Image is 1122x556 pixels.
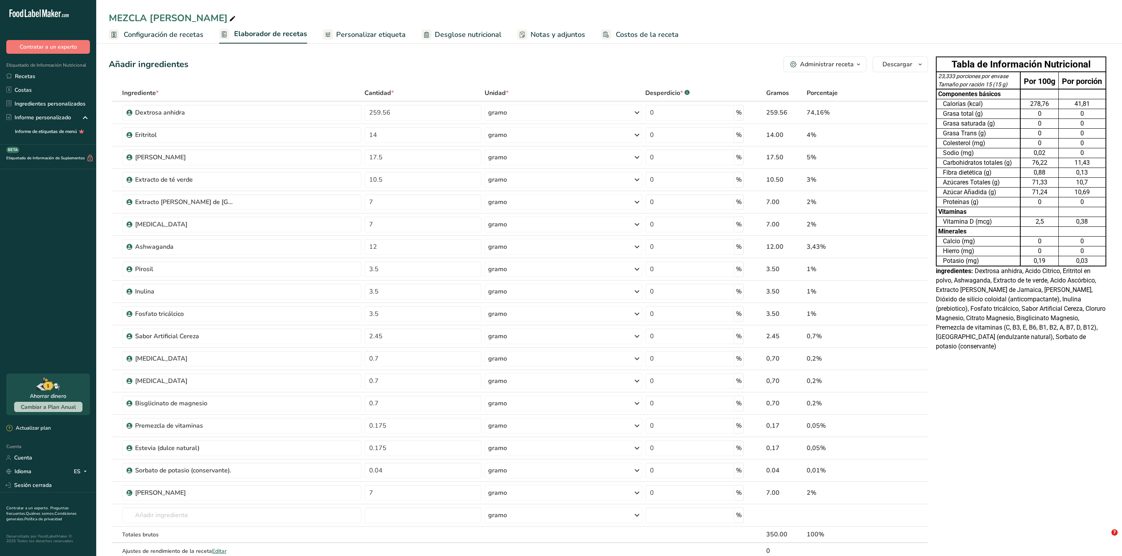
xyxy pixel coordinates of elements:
[1038,129,1041,137] font: 0
[488,265,507,273] font: gramo
[21,403,76,411] font: Cambiar a Plan Anual
[1080,139,1084,147] font: 0
[8,147,18,153] font: BETA
[1038,120,1041,127] font: 0
[766,530,787,539] font: 350.00
[943,198,979,206] font: Proteínas (g)
[135,287,154,296] font: Inulina
[943,188,996,196] font: Azúcar Añadida (g)
[1038,139,1041,147] font: 0
[766,547,770,555] font: 0
[1024,76,1055,86] font: Por 100g
[6,505,49,511] a: Contratar a un experto.
[135,153,186,162] font: [PERSON_NAME]
[135,444,200,452] font: Estevia (dulce natural)
[6,511,77,522] font: Condiciones generales.
[488,399,507,408] font: gramo
[1036,218,1044,225] font: 2,5
[488,153,507,162] font: gramo
[488,287,507,296] font: gramo
[807,310,816,318] font: 1%
[1080,129,1084,137] font: 0
[766,220,780,229] font: 7.00
[20,43,77,51] font: Contratar a un experto
[15,100,86,108] font: Ingredientes personalizados
[766,489,780,497] font: 7.00
[1034,257,1045,264] font: 0,19
[135,242,174,251] font: Ashwaganda
[943,149,974,157] font: Sodio (mg)
[807,489,816,497] font: 2%
[234,29,307,38] font: Elaborador de recetas
[936,267,1106,350] font: Dextrosa anhidra, Acido Citrico, Eritritol en polvo, Ashwaganda, Extracto de te verde, Acido Ascó...
[1032,188,1047,196] font: 71,24
[15,114,71,121] font: Informe personalizado
[124,30,203,39] font: Configuración de recetas
[766,310,780,318] font: 3.50
[943,120,995,127] font: Grasa saturada (g)
[488,332,507,341] font: gramo
[938,228,966,235] font: Minerales
[766,89,789,97] font: Gramos
[882,60,912,69] font: Descargar
[24,516,62,522] font: Política de privacidad
[122,507,361,523] input: Añadir ingrediente
[1074,100,1090,108] font: 41,81
[807,287,816,296] font: 1%
[122,531,159,538] font: Totales brutos
[488,421,507,430] font: gramo
[488,354,507,363] font: gramo
[807,466,826,475] font: 0,01%
[15,468,31,475] font: Idioma
[1074,159,1090,166] font: 11,43
[15,128,77,135] font: Informe de etiquetas de menú
[943,159,1012,166] font: Carbohidratos totales (g)
[323,26,406,44] a: Personalizar etiqueta
[1095,529,1114,548] iframe: Chat en vivo de Intercom
[14,454,32,461] font: Cuenta
[135,108,185,117] font: Dextrosa anhidra
[783,57,866,72] button: Administrar receta
[212,547,227,555] font: Editar
[16,425,51,432] font: Actualizar plan
[807,354,822,363] font: 0,2%
[1038,247,1041,255] font: 0
[485,89,506,97] font: Unidad
[943,169,992,176] font: Fibra dietética (g)
[6,538,73,544] font: 2025 Todos los derechos reservados
[364,89,391,97] font: Cantidad
[766,265,780,273] font: 3.50
[938,81,984,88] font: Tamaño por ración
[135,377,187,385] font: [MEDICAL_DATA]
[943,247,974,255] font: Hierro (mg)
[135,265,153,273] font: Pirosil
[6,505,69,516] font: Preguntas frecuentes.
[488,489,507,497] font: gramo
[807,89,838,97] font: Porcentaje
[30,392,66,400] font: Ahorrar dinero
[1032,159,1047,166] font: 76,22
[488,131,507,139] font: gramo
[135,489,186,497] font: [PERSON_NAME]
[807,399,822,408] font: 0,2%
[109,12,228,24] font: MEZCLA [PERSON_NAME]
[766,108,787,117] font: 259.56
[943,218,992,225] font: Vitamina D (mcg)
[807,220,816,229] font: 2%
[943,100,983,108] font: Calorías (kcal)
[488,242,507,251] font: gramo
[807,265,816,273] font: 1%
[601,26,679,44] a: Costos de la receta
[488,377,507,385] font: gramo
[15,73,35,80] font: Recetas
[766,421,780,430] font: 0,17
[938,73,1008,79] font: 23,333 porciones por envase
[800,60,854,69] font: Administrar receta
[6,62,86,68] font: Etiquetado de Información Nutricional
[1076,218,1088,225] font: 0,38
[936,267,973,275] font: ingredientes:
[135,198,287,206] font: Extracto [PERSON_NAME] de [GEOGRAPHIC_DATA]
[766,466,780,475] font: 0.04
[336,30,406,39] font: Personalizar etiqueta
[1062,76,1102,86] font: Por porción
